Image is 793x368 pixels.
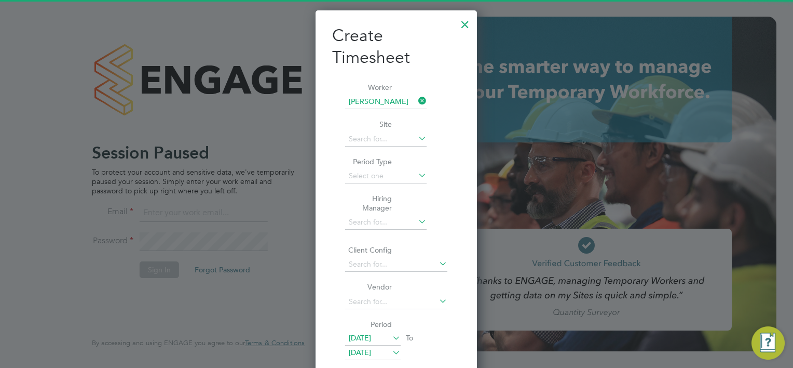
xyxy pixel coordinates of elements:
[403,331,416,345] span: To
[345,282,392,292] label: Vendor
[345,245,392,255] label: Client Config
[345,83,392,92] label: Worker
[345,215,427,230] input: Search for...
[345,157,392,166] label: Period Type
[345,194,392,213] label: Hiring Manager
[349,333,371,343] span: [DATE]
[345,95,427,109] input: Search for...
[345,320,392,329] label: Period
[345,257,447,272] input: Search for...
[345,120,392,129] label: Site
[345,132,427,147] input: Search for...
[751,326,785,360] button: Engage Resource Center
[332,25,460,68] h2: Create Timesheet
[349,348,371,357] span: [DATE]
[345,169,427,183] input: Select one
[345,295,447,309] input: Search for...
